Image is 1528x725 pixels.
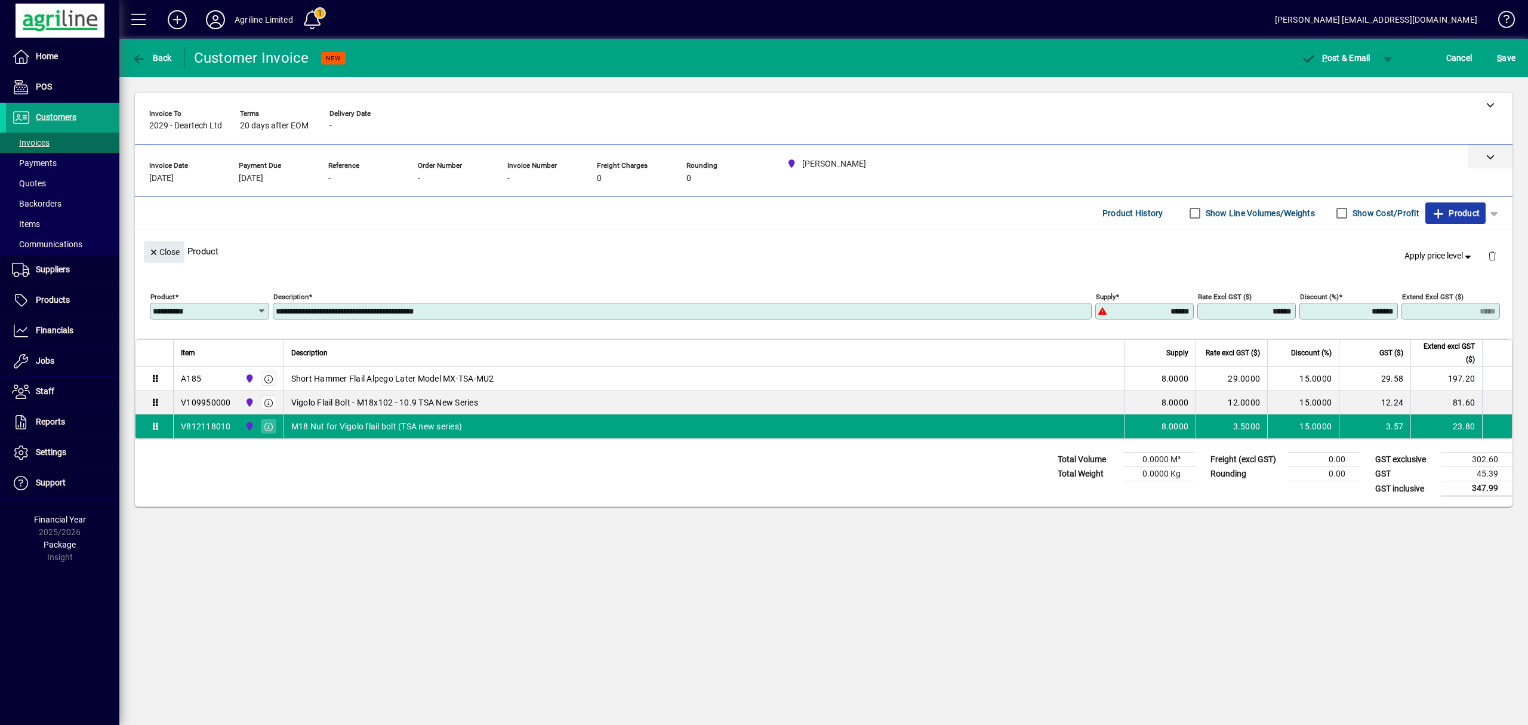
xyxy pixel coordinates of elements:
a: POS [6,72,119,102]
span: Rate excl GST ($) [1206,346,1260,360]
a: Reports [6,407,119,437]
button: Post & Email [1295,47,1376,69]
mat-label: Rate excl GST ($) [1198,293,1252,301]
span: Quotes [12,179,46,188]
span: Apply price level [1404,250,1474,262]
span: Item [181,346,195,360]
span: Staff [36,386,54,396]
app-page-header-button: Close [141,246,187,257]
span: Product History [1102,204,1163,223]
span: Invoices [12,138,50,148]
span: [DATE] [239,174,263,183]
td: 0.00 [1288,467,1360,481]
span: Payments [12,158,57,168]
div: 29.0000 [1203,373,1260,385]
td: 12.24 [1339,391,1410,414]
button: Close [144,241,184,263]
a: Backorders [6,193,119,214]
span: 8.0000 [1162,373,1189,385]
div: 3.5000 [1203,420,1260,432]
a: Communications [6,234,119,254]
span: Extend excl GST ($) [1418,340,1475,366]
td: 45.39 [1441,467,1512,481]
span: - [329,121,332,131]
td: 347.99 [1441,481,1512,496]
span: Suppliers [36,265,70,274]
span: 0 [597,174,602,183]
span: Financials [36,325,73,335]
span: S [1497,53,1502,63]
span: Short Hammer Flail Alpego Later Model MX-TSA-MU2 [291,373,494,385]
span: 2029 - Deartech Ltd [149,121,222,131]
span: Gore [242,396,255,409]
span: Product [1431,204,1480,223]
span: Items [12,219,40,229]
td: GST inclusive [1369,481,1441,496]
a: Staff [6,377,119,407]
span: GST ($) [1379,346,1403,360]
a: Knowledge Base [1489,2,1513,41]
span: Discount (%) [1291,346,1332,360]
a: Quotes [6,173,119,193]
button: Apply price level [1400,245,1478,267]
span: Description [291,346,328,360]
td: 15.0000 [1267,414,1339,438]
td: Total Volume [1052,453,1123,467]
div: A185 [181,373,201,385]
span: NEW [326,54,341,62]
app-page-header-button: Back [119,47,185,69]
td: 0.0000 Kg [1123,467,1195,481]
span: ost & Email [1301,53,1370,63]
span: P [1322,53,1327,63]
label: Show Cost/Profit [1350,207,1419,219]
a: Financials [6,316,119,346]
td: 3.57 [1339,414,1410,438]
a: Products [6,285,119,315]
span: Home [36,51,58,61]
mat-label: Product [150,293,175,301]
span: Customers [36,112,76,122]
td: 81.60 [1410,391,1482,414]
td: Total Weight [1052,467,1123,481]
button: Back [129,47,175,69]
div: Product [135,229,1512,273]
a: Invoices [6,133,119,153]
span: Back [132,53,172,63]
span: Backorders [12,199,61,208]
span: ave [1497,48,1515,67]
span: Financial Year [34,515,86,524]
span: 0 [686,174,691,183]
div: Customer Invoice [194,48,309,67]
app-page-header-button: Delete [1478,250,1507,261]
mat-label: Supply [1096,293,1116,301]
button: Product History [1098,202,1168,224]
td: 0.00 [1288,453,1360,467]
button: Add [158,9,196,30]
td: 15.0000 [1267,367,1339,391]
div: [PERSON_NAME] [EMAIL_ADDRESS][DOMAIN_NAME] [1275,10,1477,29]
span: Products [36,295,70,305]
span: Communications [12,239,82,249]
div: V812118010 [181,420,231,432]
span: - [507,174,510,183]
button: Profile [196,9,235,30]
span: [DATE] [149,174,174,183]
label: Show Line Volumes/Weights [1203,207,1315,219]
span: Supply [1166,346,1188,360]
span: Reports [36,417,65,426]
td: 197.20 [1410,367,1482,391]
a: Support [6,468,119,498]
td: Freight (excl GST) [1204,453,1288,467]
span: 8.0000 [1162,397,1189,408]
a: Home [6,42,119,72]
span: M18 Nut for Vigolo flail bolt (TSA new series) [291,420,463,432]
span: - [328,174,331,183]
span: Support [36,478,66,487]
a: Payments [6,153,119,173]
a: Jobs [6,346,119,376]
span: Cancel [1446,48,1472,67]
div: V109950000 [181,397,231,408]
span: Vigolo Flail Bolt - M18x102 - 10.9 TSA New Series [291,397,478,408]
span: Close [149,242,180,262]
td: 29.58 [1339,367,1410,391]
